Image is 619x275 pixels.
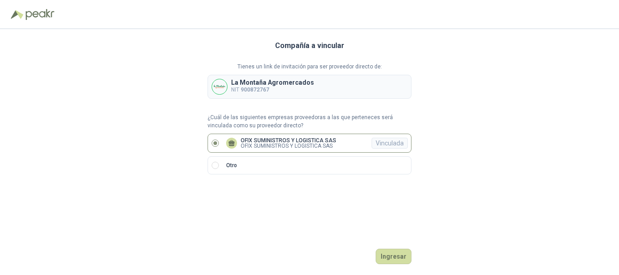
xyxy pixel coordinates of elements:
p: ¿Cuál de las siguientes empresas proveedoras a las que perteneces será vinculada como su proveedo... [208,113,411,130]
button: Ingresar [376,249,411,264]
b: 900872767 [241,87,269,93]
img: Company Logo [212,79,227,94]
img: Peakr [25,9,54,20]
p: NIT [231,86,314,94]
p: OFIX SUMINISTROS Y LOGISTICA SAS [241,138,336,143]
h3: Compañía a vincular [275,40,344,52]
div: Vinculada [372,138,408,149]
p: Tienes un link de invitación para ser proveedor directo de: [208,63,411,71]
p: Otro [226,161,237,170]
p: La Montaña Agromercados [231,79,314,86]
p: OFIX SUMINISTROS Y LOGISTICA SAS [241,143,336,149]
img: Logo [11,10,24,19]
